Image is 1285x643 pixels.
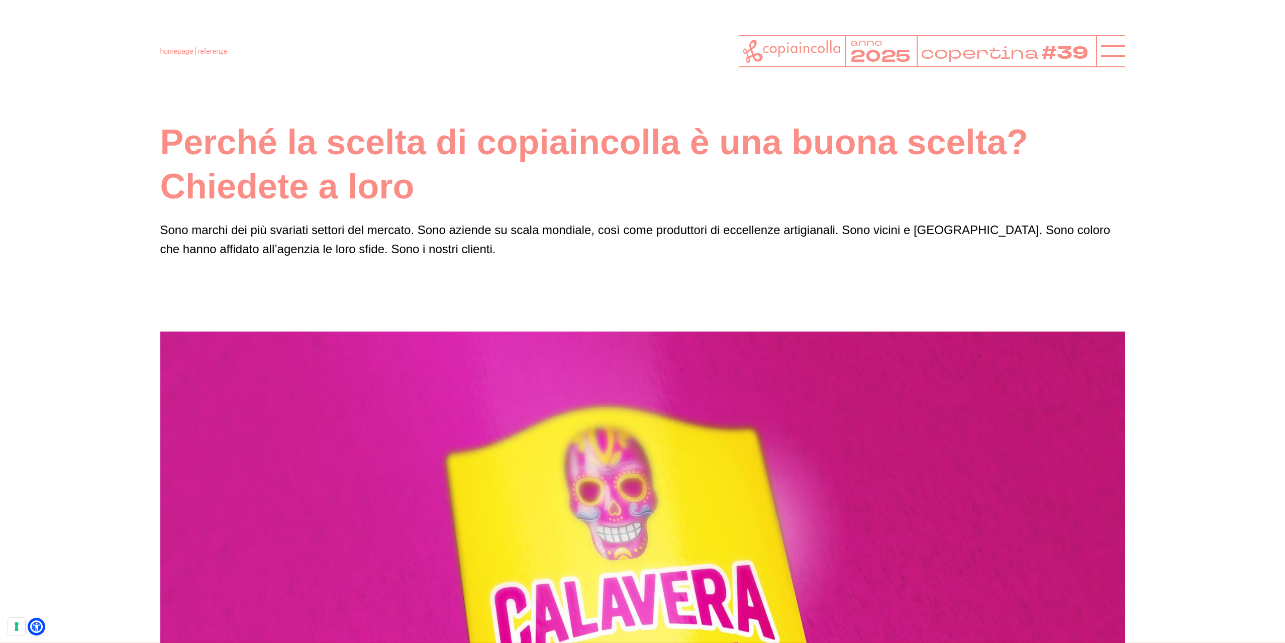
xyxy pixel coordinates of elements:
span: referenze [198,47,228,55]
a: homepage [160,47,193,55]
tspan: anno [850,36,882,49]
tspan: #39 [1043,41,1091,66]
a: Open Accessibility Menu [30,620,43,633]
p: Sono marchi dei più svariati settori del mercato. Sono aziende su scala mondiale, così come produ... [160,221,1125,259]
tspan: 2025 [850,45,911,68]
button: Le tue preferenze relative al consenso per le tecnologie di tracciamento [8,618,25,635]
tspan: copertina [921,41,1040,65]
h1: Perché la scelta di copiaincolla è una buona scelta? Chiedete a loro [160,121,1125,208]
